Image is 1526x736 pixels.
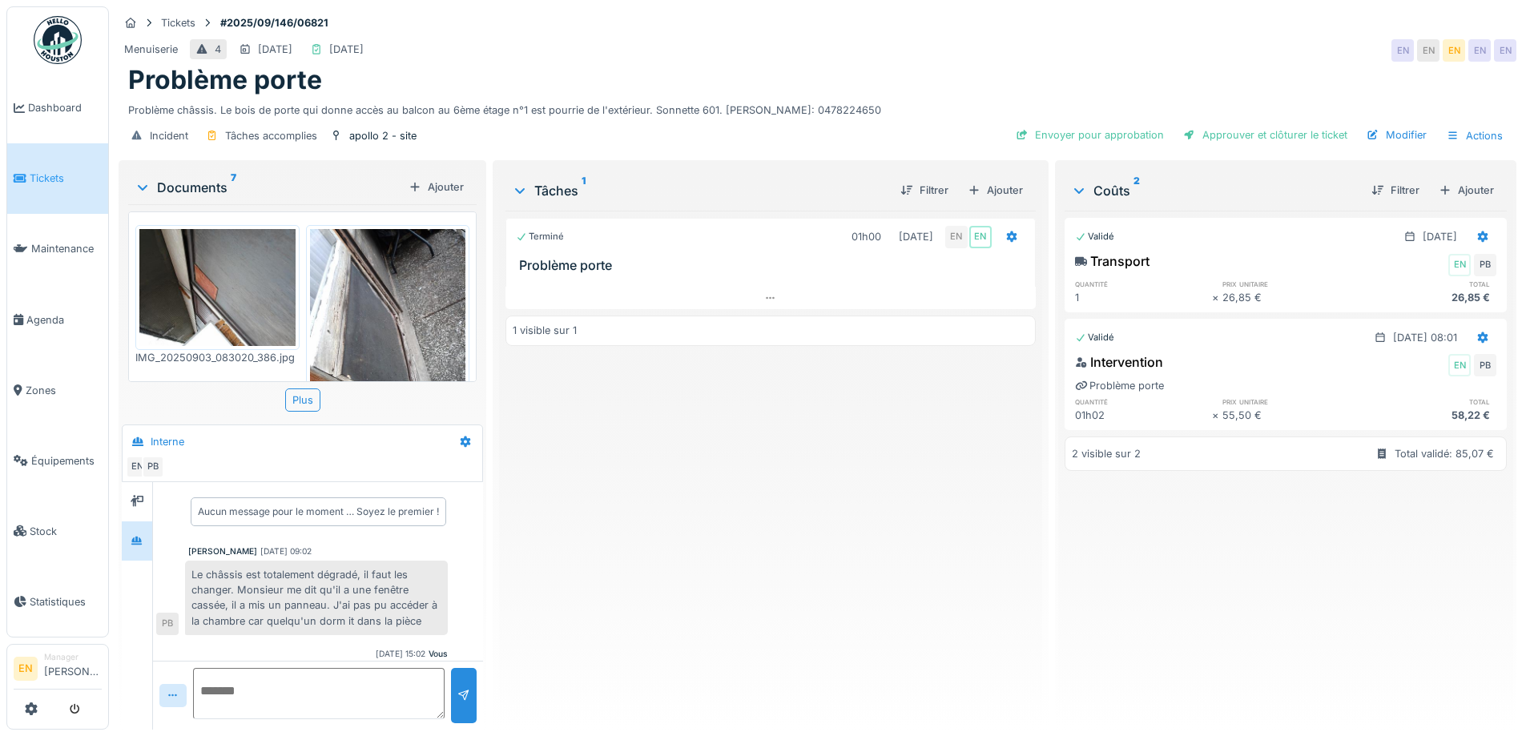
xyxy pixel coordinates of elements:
[1075,396,1212,407] h6: quantité
[1365,179,1426,201] div: Filtrer
[31,241,102,256] span: Maintenance
[513,323,577,338] div: 1 visible sur 1
[1393,330,1457,345] div: [DATE] 08:01
[1417,39,1439,62] div: EN
[7,143,108,214] a: Tickets
[852,229,881,244] div: 01h00
[198,505,439,519] div: Aucun message pour le moment … Soyez le premier !
[135,350,300,365] div: IMG_20250903_083020_386.jpg
[1075,408,1212,423] div: 01h02
[899,229,933,244] div: [DATE]
[151,434,184,449] div: Interne
[1133,181,1140,200] sup: 2
[969,226,992,248] div: EN
[1009,124,1170,146] div: Envoyer pour approbation
[231,178,236,197] sup: 7
[1432,179,1500,201] div: Ajouter
[1075,279,1212,289] h6: quantité
[429,648,448,660] div: Vous
[582,181,586,200] sup: 1
[1474,254,1496,276] div: PB
[7,496,108,566] a: Stock
[14,651,102,690] a: EN Manager[PERSON_NAME]
[1075,378,1164,393] div: Problème porte
[512,181,887,200] div: Tâches
[44,651,102,663] div: Manager
[7,73,108,143] a: Dashboard
[519,258,1028,273] h3: Problème porte
[260,545,312,557] div: [DATE] 09:02
[1423,229,1457,244] div: [DATE]
[285,388,320,412] div: Plus
[1359,279,1496,289] h6: total
[945,226,968,248] div: EN
[1494,39,1516,62] div: EN
[1359,408,1496,423] div: 58,22 €
[142,456,164,478] div: PB
[1468,39,1491,62] div: EN
[28,100,102,115] span: Dashboard
[894,179,955,201] div: Filtrer
[126,456,148,478] div: EN
[1212,290,1222,305] div: ×
[1075,251,1150,271] div: Transport
[1222,408,1359,423] div: 55,50 €
[188,545,257,557] div: [PERSON_NAME]
[26,312,102,328] span: Agenda
[135,178,402,197] div: Documents
[1448,254,1471,276] div: EN
[349,128,417,143] div: apollo 2 - site
[1222,290,1359,305] div: 26,85 €
[30,594,102,609] span: Statistiques
[329,42,364,57] div: [DATE]
[1359,396,1496,407] h6: total
[1177,124,1354,146] div: Approuver et clôturer le ticket
[7,566,108,637] a: Statistiques
[1075,352,1163,372] div: Intervention
[7,284,108,355] a: Agenda
[215,42,221,57] div: 4
[258,42,292,57] div: [DATE]
[1391,39,1414,62] div: EN
[14,657,38,681] li: EN
[1222,279,1359,289] h6: prix unitaire
[1439,124,1510,147] div: Actions
[31,453,102,469] span: Équipements
[128,65,322,95] h1: Problème porte
[7,214,108,284] a: Maintenance
[402,176,470,198] div: Ajouter
[7,425,108,496] a: Équipements
[1443,39,1465,62] div: EN
[30,171,102,186] span: Tickets
[310,229,466,436] img: 8rz2fdm22qnu7zdkyizncfxm0tcz
[161,15,195,30] div: Tickets
[1071,181,1359,200] div: Coûts
[1075,331,1114,344] div: Validé
[34,16,82,64] img: Badge_color-CXgf-gQk.svg
[1359,290,1496,305] div: 26,85 €
[128,96,1507,118] div: Problème châssis. Le bois de porte qui donne accès au balcon au 6ème étage n°1 est pourrie de l'e...
[26,383,102,398] span: Zones
[376,648,425,660] div: [DATE] 15:02
[7,355,108,425] a: Zones
[30,524,102,539] span: Stock
[1072,446,1141,461] div: 2 visible sur 2
[1212,408,1222,423] div: ×
[124,42,178,57] div: Menuiserie
[1395,446,1494,461] div: Total validé: 85,07 €
[516,230,564,243] div: Terminé
[156,613,179,635] div: PB
[139,229,296,346] img: cbbe7fdy50zk7gm0nrw2e7yv9k0s
[225,128,317,143] div: Tâches accomplies
[1075,230,1114,243] div: Validé
[961,179,1029,201] div: Ajouter
[214,15,335,30] strong: #2025/09/146/06821
[1448,354,1471,376] div: EN
[1360,124,1433,146] div: Modifier
[185,561,448,635] div: Le châssis est totalement dégradé, il faut les changer. Monsieur me dit qu'il a une fenêtre cassé...
[1474,354,1496,376] div: PB
[1075,290,1212,305] div: 1
[1222,396,1359,407] h6: prix unitaire
[150,128,188,143] div: Incident
[44,651,102,686] li: [PERSON_NAME]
